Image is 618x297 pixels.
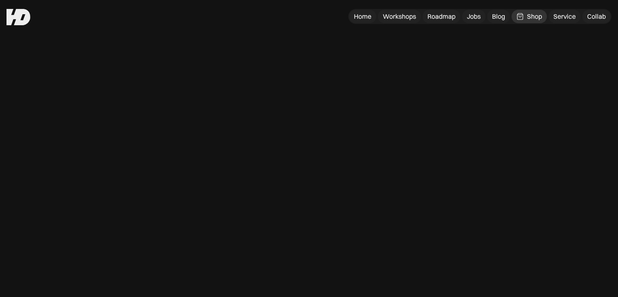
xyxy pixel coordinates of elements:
a: Roadmap [423,10,460,23]
div: Service [553,12,576,21]
div: Workshops [383,12,416,21]
div: Home [354,12,371,21]
div: Jobs [467,12,481,21]
a: Home [349,10,376,23]
div: Blog [492,12,505,21]
a: Jobs [462,10,486,23]
div: Collab [587,12,606,21]
a: Service [549,10,581,23]
div: Shop [527,12,542,21]
a: Blog [487,10,510,23]
div: Roadmap [427,12,455,21]
a: Collab [582,10,611,23]
a: Shop [512,10,547,23]
a: Workshops [378,10,421,23]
